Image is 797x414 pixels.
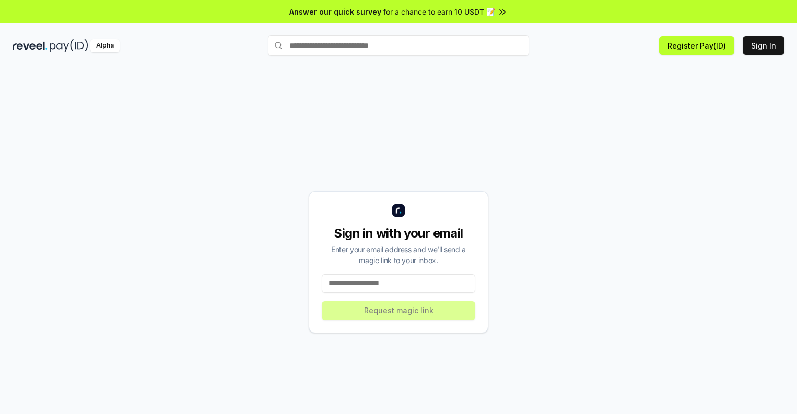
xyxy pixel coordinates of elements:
span: Answer our quick survey [289,6,381,17]
button: Sign In [743,36,784,55]
div: Enter your email address and we’ll send a magic link to your inbox. [322,244,475,266]
img: logo_small [392,204,405,217]
img: pay_id [50,39,88,52]
button: Register Pay(ID) [659,36,734,55]
span: for a chance to earn 10 USDT 📝 [383,6,495,17]
div: Sign in with your email [322,225,475,242]
img: reveel_dark [13,39,48,52]
div: Alpha [90,39,120,52]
